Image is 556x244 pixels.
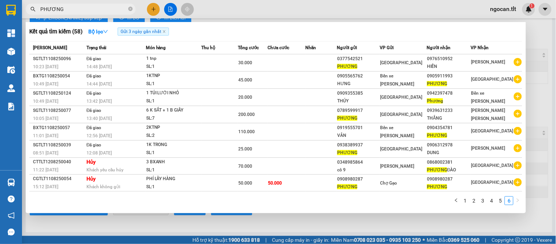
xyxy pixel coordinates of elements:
span: plus-circle [514,127,522,135]
strong: Hủy [86,176,96,182]
span: [PERSON_NAME] [33,45,67,50]
a: 5 [496,197,504,205]
div: ĐÀO [427,166,470,174]
span: message [8,229,15,236]
span: PHƯƠNG [427,167,447,172]
img: warehouse-icon [7,66,15,74]
span: PHƯƠNG [427,81,447,86]
div: 0939631233 [427,107,470,114]
div: 0868002381 [427,159,470,166]
div: SGTLT1108250124 [33,90,84,97]
span: Món hàng [146,45,166,50]
span: [GEOGRAPHIC_DATA] [380,146,423,152]
div: 0789599917 [337,107,380,114]
span: Khách không gửi [86,184,120,189]
span: 15:12 [DATE] [33,184,58,189]
span: PHƯƠNG [427,133,447,138]
span: 13:42 [DATE] [86,99,112,104]
a: 4 [487,197,496,205]
span: 08:51 [DATE] [33,150,58,156]
div: PHÍ LẤY HÀNG [146,175,201,183]
div: 1 tnp [146,55,201,63]
span: Nhãn [306,45,316,50]
div: 0909355385 [337,90,380,97]
div: 0906312978 [427,141,470,149]
img: solution-icon [7,103,15,110]
img: warehouse-icon [7,48,15,55]
div: CTTLT1208250040 [33,158,84,166]
div: 0904354781 [427,124,470,132]
li: 3 [478,196,487,205]
span: 45.000 [238,77,252,83]
span: plus-circle [514,178,522,186]
span: close-circle [128,6,133,13]
div: 0377542521 [337,55,380,63]
button: Bộ lọcdown [82,26,114,37]
text: CGTLT1308250001 [34,35,133,48]
span: close-circle [128,7,133,11]
span: 12:56 [DATE] [86,133,112,138]
div: 0348985864 [337,159,380,166]
div: CGTLT1108250054 [33,175,84,183]
div: 0919555701 [337,124,380,132]
span: [GEOGRAPHIC_DATA] [471,163,513,168]
span: Bến xe [PERSON_NAME] [380,73,415,87]
span: 50.000 [238,181,252,186]
div: SL: 1 [146,183,201,191]
span: VP Nhận [471,45,489,50]
button: left [452,196,461,205]
span: question-circle [8,196,15,203]
span: 50.000 [268,181,282,186]
div: THÚY [337,97,380,105]
span: Trạng thái [86,45,106,50]
a: 6 [505,197,513,205]
div: 0905911993 [427,72,470,80]
div: 0942397478 [427,90,470,97]
div: 1KTNP [146,72,201,80]
div: BXTG1108250057 [33,124,84,132]
div: THẮNG [427,114,470,122]
span: 20.000 [238,95,252,100]
li: 5 [496,196,505,205]
span: plus-circle [514,110,522,118]
span: Khách yêu cầu hủy [86,167,124,172]
div: SL: 1 [146,80,201,88]
strong: Hủy [86,159,96,165]
span: [PERSON_NAME] [380,164,415,169]
span: Tổng cước [238,45,259,50]
div: cô 9 [337,166,380,174]
span: [PERSON_NAME] [PERSON_NAME] [471,108,505,121]
button: right [513,196,522,205]
div: 0938389937 [337,141,380,149]
span: PHƯƠNG [337,150,357,155]
li: 2 [470,196,478,205]
div: SGTLT1108250096 [33,55,84,63]
img: warehouse-icon [7,84,15,92]
span: 25.000 [238,146,252,152]
span: 10:49 [DATE] [33,81,58,87]
li: 4 [487,196,496,205]
span: PHƯƠNG [337,64,357,69]
div: 0908980287 [337,175,380,183]
strong: Bộ lọc [88,29,108,34]
div: 3 BXANH [146,158,201,166]
span: right [516,198,520,203]
span: 14:48 [DATE] [86,64,112,69]
span: [GEOGRAPHIC_DATA] [471,77,513,82]
div: SL: 1 [146,166,201,174]
span: 70.000 [238,164,252,169]
img: logo-vxr [6,5,16,16]
span: 10:23 [DATE] [33,64,58,69]
a: 2 [470,197,478,205]
div: 6 K SẮT + 1 B GIẤY [146,106,201,114]
span: 10:49 [DATE] [33,99,58,104]
span: PHƯƠNG [337,184,357,189]
h3: Kết quả tìm kiếm ( 58 ) [29,28,82,36]
span: Đã giao [86,125,102,130]
input: Tìm tên, số ĐT hoặc mã đơn [40,5,127,13]
span: [GEOGRAPHIC_DATA] [380,95,423,100]
div: SGTLT1108250077 [33,107,84,114]
li: Next Page [513,196,522,205]
div: 1 TÚI LƯỚI NHỎ [146,89,201,97]
li: 6 [505,196,513,205]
